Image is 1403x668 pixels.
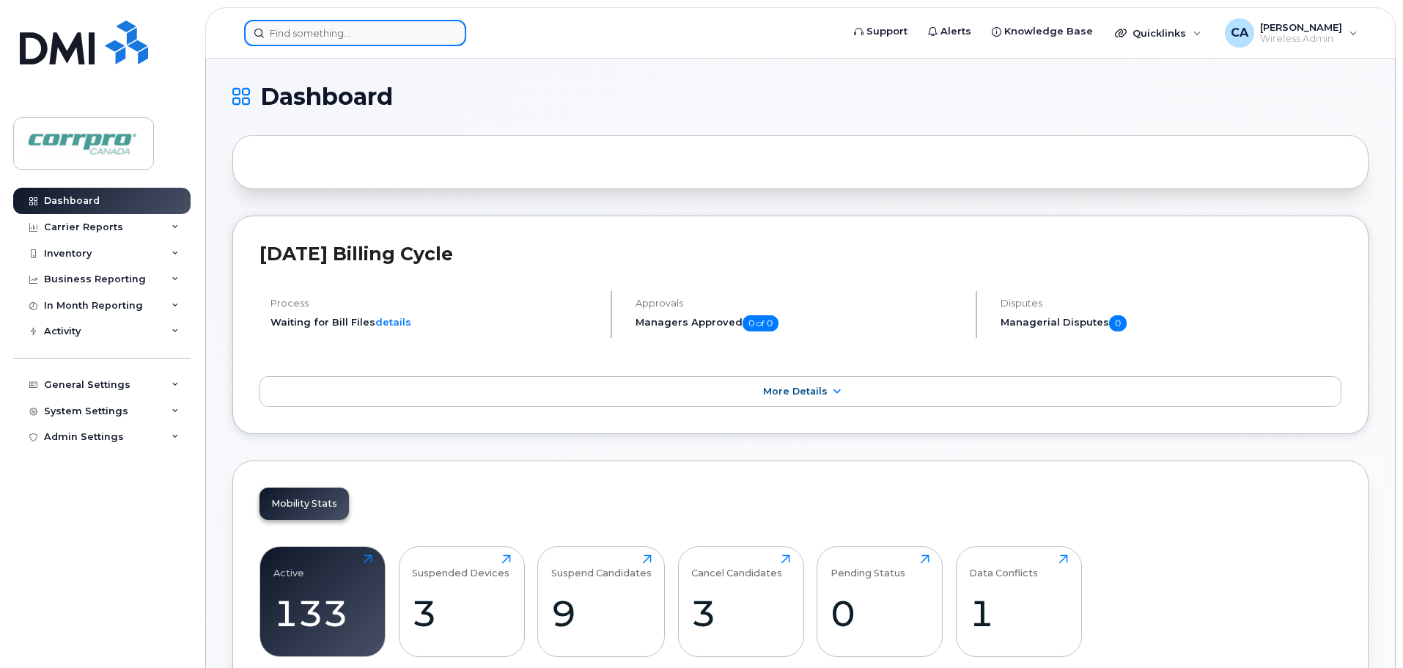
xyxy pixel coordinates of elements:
[969,554,1068,648] a: Data Conflicts1
[259,243,1341,265] h2: [DATE] Billing Cycle
[260,86,393,108] span: Dashboard
[273,592,372,635] div: 133
[270,315,598,329] li: Waiting for Bill Files
[969,592,1068,635] div: 1
[831,554,929,648] a: Pending Status0
[636,315,963,331] h5: Managers Approved
[412,592,511,635] div: 3
[691,554,790,648] a: Cancel Candidates3
[551,554,652,579] div: Suspend Candidates
[273,554,304,579] div: Active
[551,554,652,648] a: Suspend Candidates9
[636,298,963,309] h4: Approvals
[270,298,598,309] h4: Process
[743,315,778,331] span: 0 of 0
[551,592,652,635] div: 9
[1001,315,1341,331] h5: Managerial Disputes
[691,592,790,635] div: 3
[831,592,929,635] div: 0
[375,316,411,328] a: details
[969,554,1038,579] div: Data Conflicts
[1001,298,1341,309] h4: Disputes
[412,554,511,648] a: Suspended Devices3
[1109,315,1127,331] span: 0
[763,386,828,397] span: More Details
[273,554,372,648] a: Active133
[412,554,509,579] div: Suspended Devices
[691,554,782,579] div: Cancel Candidates
[831,554,905,579] div: Pending Status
